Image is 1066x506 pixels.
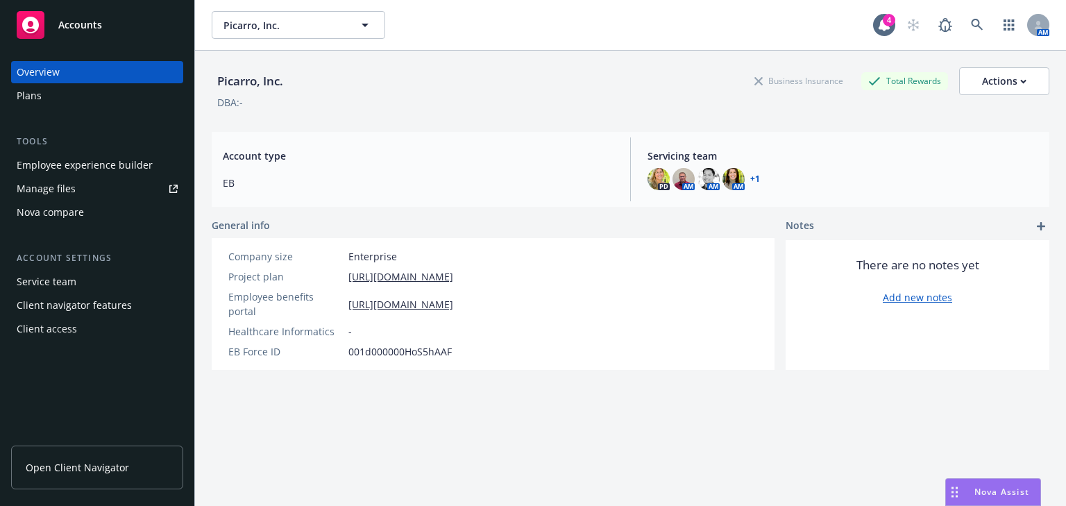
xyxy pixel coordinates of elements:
div: Project plan [228,269,343,284]
a: add [1033,218,1049,235]
div: Total Rewards [861,72,948,90]
div: Service team [17,271,76,293]
a: Nova compare [11,201,183,224]
a: [URL][DOMAIN_NAME] [348,297,453,312]
a: +1 [750,175,760,183]
button: Picarro, Inc. [212,11,385,39]
a: Client access [11,318,183,340]
div: Employee benefits portal [228,289,343,319]
a: [URL][DOMAIN_NAME] [348,269,453,284]
a: Switch app [995,11,1023,39]
span: Picarro, Inc. [223,18,344,33]
a: Service team [11,271,183,293]
div: Picarro, Inc. [212,72,289,90]
span: Servicing team [648,149,1038,163]
div: Tools [11,135,183,149]
div: Account settings [11,251,183,265]
div: 4 [883,14,895,26]
button: Nova Assist [945,478,1041,506]
img: photo [697,168,720,190]
div: Healthcare Informatics [228,324,343,339]
span: Accounts [58,19,102,31]
span: EB [223,176,614,190]
a: Start snowing [899,11,927,39]
span: 001d000000HoS5hAAF [348,344,452,359]
a: Add new notes [883,290,952,305]
img: photo [722,168,745,190]
a: Overview [11,61,183,83]
div: EB Force ID [228,344,343,359]
a: Accounts [11,6,183,44]
div: Manage files [17,178,76,200]
a: Employee experience builder [11,154,183,176]
span: Notes [786,218,814,235]
div: Client access [17,318,77,340]
a: Report a Bug [931,11,959,39]
div: Nova compare [17,201,84,224]
span: There are no notes yet [856,257,979,273]
img: photo [672,168,695,190]
div: Drag to move [946,479,963,505]
img: photo [648,168,670,190]
span: - [348,324,352,339]
div: Employee experience builder [17,154,153,176]
div: Overview [17,61,60,83]
a: Manage files [11,178,183,200]
div: Actions [982,68,1026,94]
span: Nova Assist [974,486,1029,498]
a: Plans [11,85,183,107]
span: Enterprise [348,249,397,264]
a: Search [963,11,991,39]
button: Actions [959,67,1049,95]
div: Plans [17,85,42,107]
div: Business Insurance [747,72,850,90]
div: Client navigator features [17,294,132,317]
div: DBA: - [217,95,243,110]
span: Open Client Navigator [26,460,129,475]
span: Account type [223,149,614,163]
div: Company size [228,249,343,264]
a: Client navigator features [11,294,183,317]
span: General info [212,218,270,233]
